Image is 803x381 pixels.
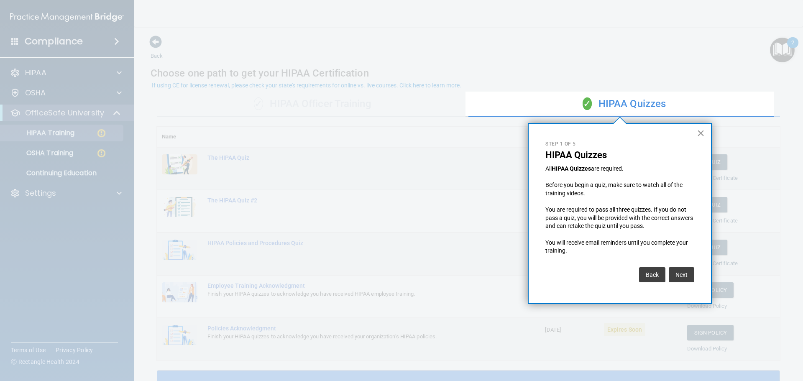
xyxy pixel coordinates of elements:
[545,239,694,255] p: You will receive email reminders until you complete your training.
[591,165,624,172] span: are required.
[669,267,694,282] button: Next
[552,165,591,172] strong: HIPAA Quizzes
[468,92,780,117] div: HIPAA Quizzes
[545,181,694,197] p: Before you begin a quiz, make sure to watch all of the training videos.
[639,267,665,282] button: Back
[583,97,592,110] span: ✓
[545,150,694,161] p: HIPAA Quizzes
[545,165,552,172] span: All
[545,206,694,230] p: You are required to pass all three quizzes. If you do not pass a quiz, you will be provided with ...
[697,126,705,140] button: Close
[545,141,694,148] p: Step 1 of 5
